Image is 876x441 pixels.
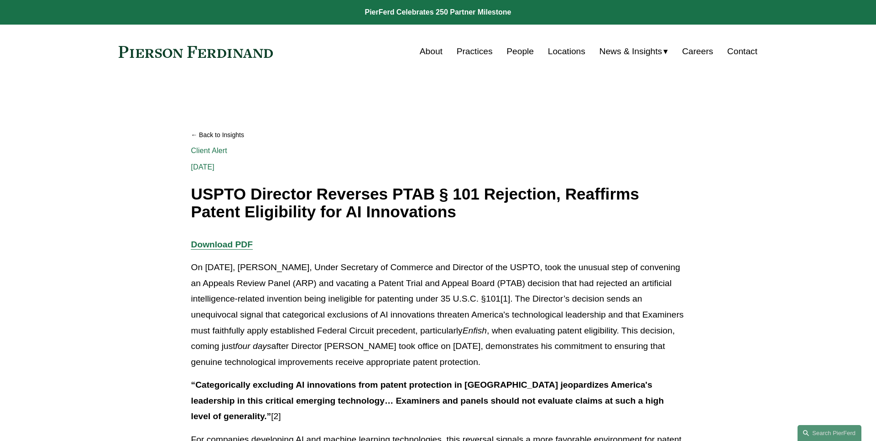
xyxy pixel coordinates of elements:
a: About [420,43,443,60]
a: Locations [548,43,585,60]
a: People [506,43,534,60]
a: Client Alert [191,147,227,154]
a: Search this site [798,425,861,441]
p: [2] [191,377,685,425]
a: folder dropdown [600,43,668,60]
span: [DATE] [191,163,214,171]
a: Practices [457,43,493,60]
a: Download PDF [191,240,253,249]
p: On [DATE], [PERSON_NAME], Under Secretary of Commerce and Director of the USPTO, took the unusual... [191,260,685,370]
em: four days [235,341,271,351]
strong: “Categorically excluding AI innovations from patent protection in [GEOGRAPHIC_DATA] jeopardizes A... [191,380,667,421]
em: Enfish [463,326,487,335]
a: Contact [727,43,757,60]
a: Careers [682,43,713,60]
span: News & Insights [600,44,662,60]
a: Back to Insights [191,127,685,143]
h1: USPTO Director Reverses PTAB § 101 Rejection, Reaffirms Patent Eligibility for AI Innovations [191,185,685,220]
